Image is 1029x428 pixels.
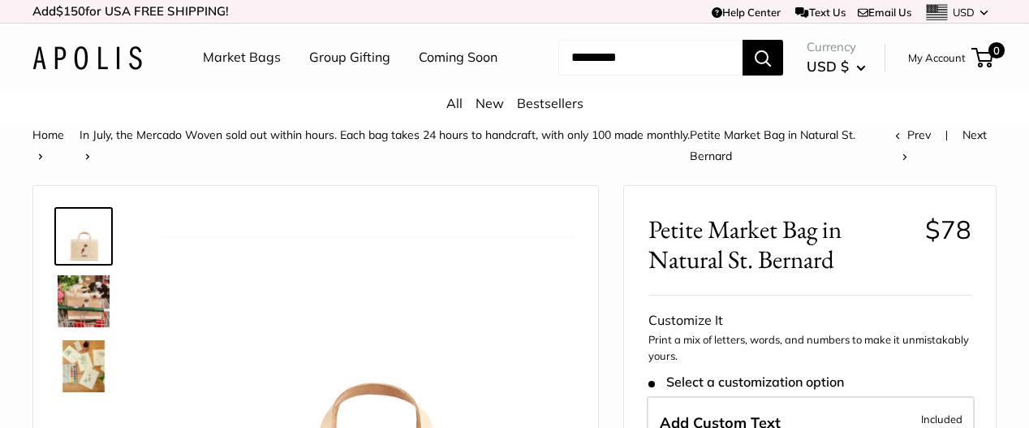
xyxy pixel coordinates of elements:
a: Home [32,128,64,142]
a: Bestsellers [517,95,583,111]
div: Customize It [648,309,971,333]
a: In July, the Mercado Woven sold out within hours. Each bag takes 24 hours to handcraft, with only... [80,128,690,142]
span: $78 [925,214,971,245]
img: description_The artist's desk in Ventura CA [58,340,110,392]
span: Select a customization option [648,374,844,390]
span: Petite Market Bag in Natural St. Bernard [648,214,913,275]
span: $150 [56,3,85,19]
iframe: Sign Up via Text for Offers [13,366,174,415]
a: Coming Soon [419,45,497,70]
span: 0 [988,42,1005,58]
span: Currency [807,36,866,58]
a: Prev [895,128,931,142]
button: Search [743,40,783,76]
span: USD [953,6,975,19]
a: 0 [973,48,993,67]
input: Search... [558,40,743,76]
nav: Breadcrumb [32,124,895,166]
a: Group Gifting [309,45,390,70]
span: USD $ [807,58,849,75]
a: My Account [908,48,966,67]
img: Petite Market Bag in Natural St. Bernard [58,210,110,262]
a: description_The artist's desk in Ventura CA [54,337,113,396]
a: Email Us [858,6,911,19]
a: Text Us [795,6,845,19]
a: New [476,95,504,111]
a: Petite Market Bag in Natural St. Bernard [54,207,113,266]
a: Market Bags [203,45,281,70]
img: Petite Market Bag in Natural St. Bernard [58,275,110,327]
a: Help Center [712,6,781,19]
p: Print a mix of letters, words, and numbers to make it unmistakably yours. [648,332,971,364]
img: Apolis [32,46,142,70]
a: Petite Market Bag in Natural St. Bernard [54,272,113,331]
a: All [446,95,463,111]
button: USD $ [807,54,866,80]
span: Petite Market Bag in Natural St. Bernard [690,128,855,163]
